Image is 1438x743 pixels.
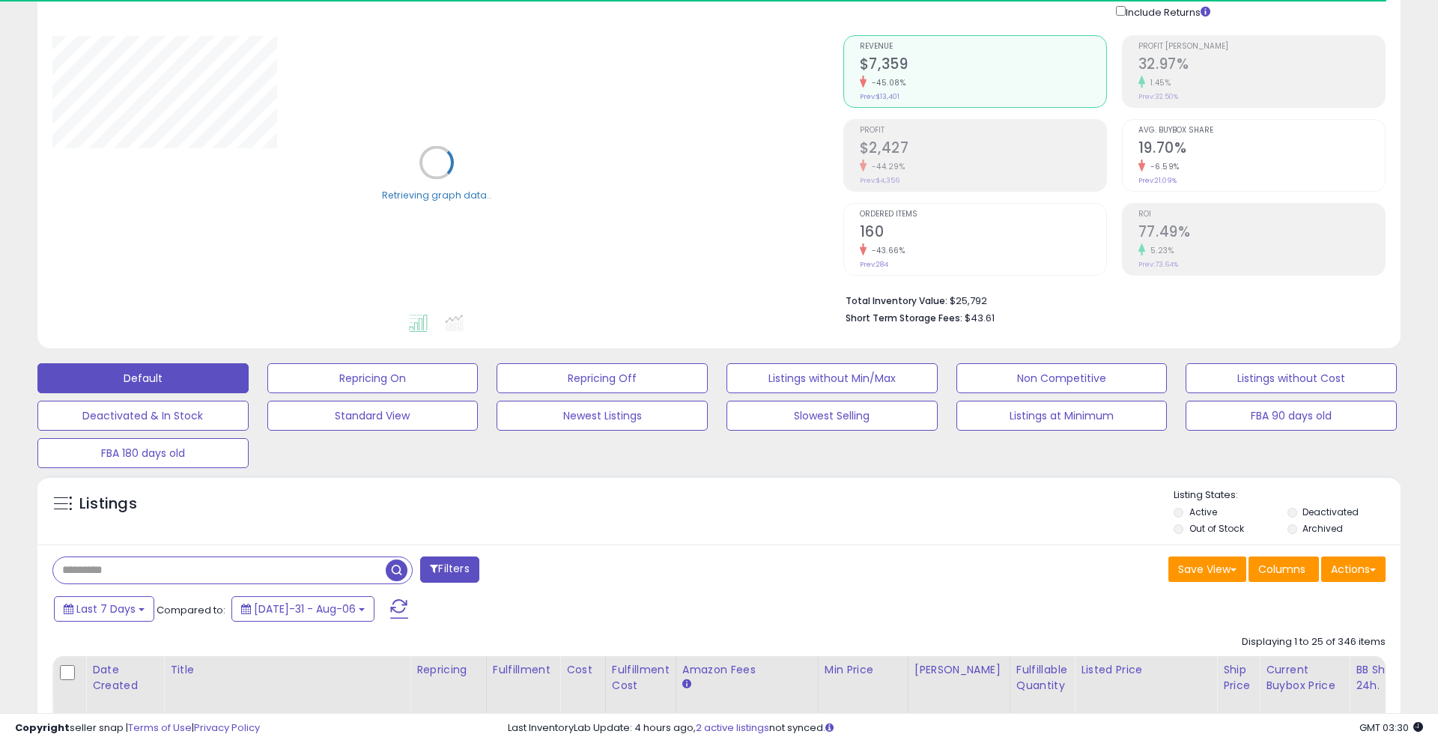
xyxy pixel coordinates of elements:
label: Deactivated [1302,506,1359,518]
div: Fulfillment [493,662,553,678]
small: Prev: $13,401 [860,92,899,101]
button: [DATE]-31 - Aug-06 [231,596,374,622]
span: ROI [1138,210,1385,219]
small: 1.45% [1145,77,1171,88]
span: Last 7 Days [76,601,136,616]
button: FBA 90 days old [1186,401,1397,431]
span: 2025-08-14 03:30 GMT [1359,721,1423,735]
small: -6.59% [1145,161,1180,172]
small: -45.08% [867,77,906,88]
label: Out of Stock [1189,522,1244,535]
h5: Listings [79,494,137,515]
div: seller snap | | [15,721,260,736]
small: 5.23% [1145,245,1174,256]
button: Listings at Minimum [956,401,1168,431]
a: Privacy Policy [194,721,260,735]
span: Compared to: [157,603,225,617]
a: 2 active listings [696,721,769,735]
span: Columns [1258,562,1305,577]
div: Fulfillable Quantity [1016,662,1068,694]
button: Newest Listings [497,401,708,431]
small: -44.29% [867,161,905,172]
button: Slowest Selling [726,401,938,431]
div: Ship Price [1223,662,1253,694]
div: Retrieving graph data.. [382,188,491,201]
div: Cost [566,662,599,678]
small: Prev: 73.64% [1138,260,1178,269]
small: Prev: 21.09% [1138,176,1177,185]
h2: 77.49% [1138,223,1385,243]
button: Listings without Min/Max [726,363,938,393]
label: Active [1189,506,1217,518]
p: Listing States: [1174,488,1400,503]
button: Non Competitive [956,363,1168,393]
span: Avg. Buybox Share [1138,127,1385,135]
div: Date Created [92,662,157,694]
button: Repricing Off [497,363,708,393]
span: Profit [860,127,1106,135]
li: $25,792 [846,291,1374,309]
span: Ordered Items [860,210,1106,219]
button: FBA 180 days old [37,438,249,468]
div: Fulfillment Cost [612,662,670,694]
div: Displaying 1 to 25 of 346 items [1242,635,1386,649]
button: Save View [1168,557,1246,582]
b: Short Term Storage Fees: [846,312,962,324]
h2: 19.70% [1138,139,1385,160]
span: Revenue [860,43,1106,51]
h2: $7,359 [860,55,1106,76]
button: Default [37,363,249,393]
div: Min Price [825,662,902,678]
button: Actions [1321,557,1386,582]
button: Repricing On [267,363,479,393]
div: [PERSON_NAME] [914,662,1004,678]
small: Amazon Fees. [682,678,691,691]
label: Archived [1302,522,1343,535]
button: Columns [1249,557,1319,582]
small: -43.66% [867,245,905,256]
strong: Copyright [15,721,70,735]
small: Prev: 284 [860,260,888,269]
span: Profit [PERSON_NAME] [1138,43,1385,51]
h2: 160 [860,223,1106,243]
a: Terms of Use [128,721,192,735]
b: Total Inventory Value: [846,294,947,307]
small: Prev: 32.50% [1138,92,1178,101]
h2: $2,427 [860,139,1106,160]
div: Listed Price [1081,662,1210,678]
div: Repricing [416,662,480,678]
span: $43.61 [965,311,995,325]
div: BB Share 24h. [1356,662,1410,694]
h2: 32.97% [1138,55,1385,76]
div: Include Returns [1105,3,1228,20]
div: Last InventoryLab Update: 4 hours ago, not synced. [508,721,1423,736]
button: Listings without Cost [1186,363,1397,393]
button: Last 7 Days [54,596,154,622]
button: Filters [420,557,479,583]
span: [DATE]-31 - Aug-06 [254,601,356,616]
div: Current Buybox Price [1266,662,1343,694]
button: Deactivated & In Stock [37,401,249,431]
button: Standard View [267,401,479,431]
div: Amazon Fees [682,662,812,678]
div: Title [170,662,404,678]
small: Prev: $4,356 [860,176,899,185]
